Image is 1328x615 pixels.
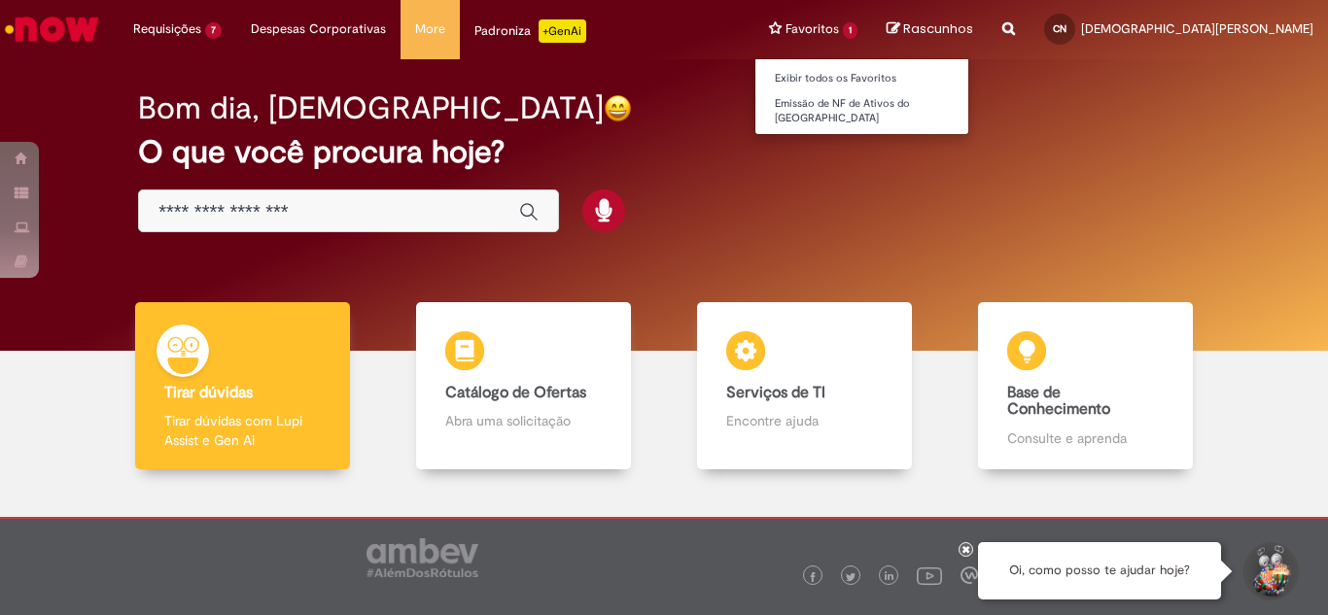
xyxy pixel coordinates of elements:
[251,19,386,39] span: Despesas Corporativas
[664,302,945,470] a: Serviços de TI Encontre ajuda
[2,10,102,49] img: ServiceNow
[1241,542,1299,600] button: Iniciar Conversa de Suporte
[726,411,884,430] p: Encontre ajuda
[1007,383,1110,420] b: Base de Conhecimento
[474,19,586,43] div: Padroniza
[604,94,632,122] img: happy-face.png
[846,572,856,582] img: logo_footer_twitter.png
[786,19,839,39] span: Favoritos
[843,22,857,39] span: 1
[755,93,969,129] a: Emissão de NF de Ativos do [GEOGRAPHIC_DATA]
[754,58,969,135] ul: Favoritos
[383,302,664,470] a: Catálogo de Ofertas Abra uma solicitação
[978,542,1221,599] div: Oi, como posso te ajudar hoje?
[138,135,1190,169] h2: O que você procura hoje?
[887,20,973,39] a: Rascunhos
[961,566,978,584] img: logo_footer_workplace.png
[205,22,222,39] span: 7
[133,19,201,39] span: Requisições
[445,411,603,430] p: Abra uma solicitação
[415,19,445,39] span: More
[1081,20,1313,37] span: [DEMOGRAPHIC_DATA][PERSON_NAME]
[903,19,973,38] span: Rascunhos
[539,19,586,43] p: +GenAi
[1007,428,1165,448] p: Consulte e aprenda
[755,68,969,89] a: Exibir todos os Favoritos
[164,411,322,450] p: Tirar dúvidas com Lupi Assist e Gen Ai
[445,383,586,402] b: Catálogo de Ofertas
[726,383,825,402] b: Serviços de TI
[945,302,1226,470] a: Base de Conhecimento Consulte e aprenda
[102,302,383,470] a: Tirar dúvidas Tirar dúvidas com Lupi Assist e Gen Ai
[138,91,604,125] h2: Bom dia, [DEMOGRAPHIC_DATA]
[885,571,894,583] img: logo_footer_linkedin.png
[1053,22,1066,35] span: CN
[164,383,253,402] b: Tirar dúvidas
[917,563,942,588] img: logo_footer_youtube.png
[808,572,818,582] img: logo_footer_facebook.png
[367,538,478,577] img: logo_footer_ambev_rotulo_gray.png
